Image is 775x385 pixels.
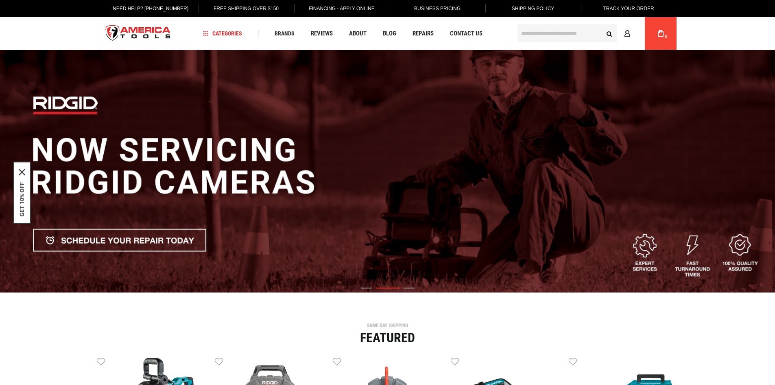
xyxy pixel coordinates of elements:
span: 0 [665,35,667,39]
span: Shipping Policy [512,6,555,11]
span: Contact Us [450,31,482,37]
a: Blog [379,28,400,39]
svg: close icon [19,169,25,175]
button: Close [19,169,25,175]
a: Categories [199,28,246,39]
a: Brands [271,28,298,39]
span: Reviews [311,31,333,37]
button: Search [602,26,617,41]
iframe: LiveChat chat widget [661,359,775,385]
a: store logo [99,18,178,49]
a: Repairs [409,28,437,39]
span: Repairs [413,31,434,37]
span: Categories [203,31,242,36]
a: About [345,28,370,39]
button: GET 10% OFF [19,182,25,216]
span: Brands [275,31,295,36]
div: Featured [97,331,679,344]
span: Blog [383,31,396,37]
a: Contact Us [446,28,486,39]
a: Reviews [307,28,336,39]
span: About [349,31,367,37]
img: America Tools [99,18,178,49]
a: 0 [653,17,668,50]
div: SAME DAY SHIPPING [97,323,679,328]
